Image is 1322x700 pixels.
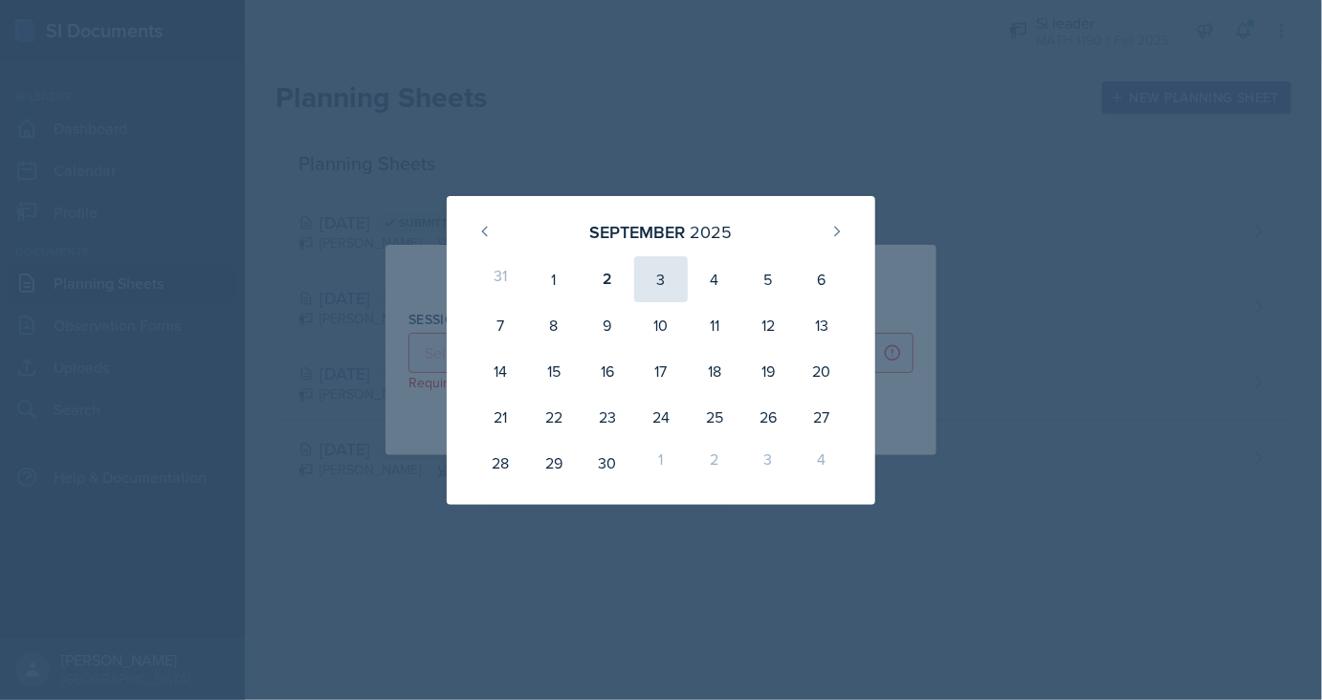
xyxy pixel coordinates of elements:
[590,219,686,245] div: September
[474,302,527,348] div: 7
[527,256,581,302] div: 1
[688,440,741,486] div: 2
[795,348,848,394] div: 20
[634,394,688,440] div: 24
[691,219,733,245] div: 2025
[527,394,581,440] div: 22
[581,394,634,440] div: 23
[688,256,741,302] div: 4
[581,302,634,348] div: 9
[474,348,527,394] div: 14
[741,348,795,394] div: 19
[634,302,688,348] div: 10
[688,348,741,394] div: 18
[741,440,795,486] div: 3
[741,256,795,302] div: 5
[795,302,848,348] div: 13
[474,394,527,440] div: 21
[527,348,581,394] div: 15
[795,256,848,302] div: 6
[795,394,848,440] div: 27
[634,440,688,486] div: 1
[527,302,581,348] div: 8
[741,302,795,348] div: 12
[474,440,527,486] div: 28
[474,256,527,302] div: 31
[688,302,741,348] div: 11
[634,348,688,394] div: 17
[634,256,688,302] div: 3
[581,348,634,394] div: 16
[688,394,741,440] div: 25
[581,440,634,486] div: 30
[795,440,848,486] div: 4
[741,394,795,440] div: 26
[581,256,634,302] div: 2
[527,440,581,486] div: 29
